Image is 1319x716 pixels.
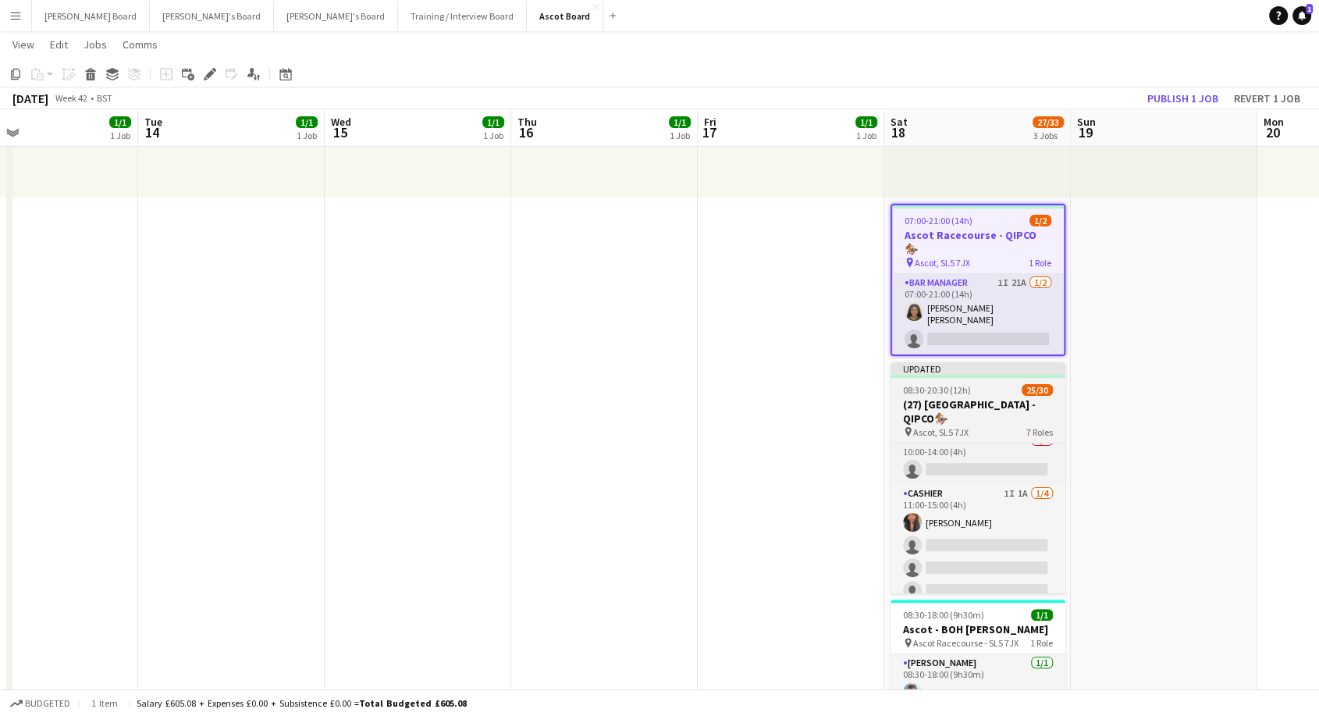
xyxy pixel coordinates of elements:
span: Sat [891,115,908,129]
a: View [6,34,41,55]
div: Updated [891,362,1065,375]
span: Jobs [84,37,107,52]
span: 07:00-21:00 (14h) [905,215,972,226]
span: Ascot, SL5 7JX [915,257,970,269]
span: 1 Role [1029,257,1051,269]
div: 1 Job [297,130,317,141]
app-card-role: [PERSON_NAME]1/108:30-18:00 (9h30m)[PERSON_NAME] [891,654,1065,707]
app-card-role: Cashier1I1A1/411:00-15:00 (4h)[PERSON_NAME] [891,485,1065,606]
div: 1 Job [110,130,130,141]
span: Ascot, SL5 7JX [913,426,969,438]
span: Wed [331,115,351,129]
span: 1/1 [669,116,691,128]
span: 1/1 [109,116,131,128]
span: Total Budgeted £605.08 [359,697,467,709]
a: Jobs [77,34,113,55]
span: 15 [329,123,351,141]
button: Ascot Board [527,1,603,31]
span: 08:30-20:30 (12h) [903,384,971,396]
span: Budgeted [25,698,70,709]
span: Week 42 [52,92,91,104]
span: Edit [50,37,68,52]
button: Training / Interview Board [398,1,527,31]
div: 1 Job [856,130,876,141]
span: 1/1 [482,116,504,128]
app-card-role: Bar Manager1I21A1/207:00-21:00 (14h)[PERSON_NAME] [PERSON_NAME] [892,274,1064,354]
app-job-card: 08:30-18:00 (9h30m)1/1Ascot - BOH [PERSON_NAME] Ascot Racecourse - SL5 7JX1 Role[PERSON_NAME]1/10... [891,600,1065,707]
span: 16 [515,123,537,141]
span: 1 Role [1030,637,1053,649]
span: Tue [144,115,162,129]
button: [PERSON_NAME] Board [32,1,150,31]
button: Revert 1 job [1228,88,1307,109]
span: 08:30-18:00 (9h30m) [903,609,984,621]
div: 1 Job [670,130,690,141]
div: [DATE] [12,91,48,106]
span: 7 Roles [1026,426,1053,438]
span: 1 [1306,4,1313,14]
span: Ascot Racecourse - SL5 7JX [913,637,1019,649]
span: 1 item [86,697,123,709]
a: 1 [1292,6,1311,25]
div: 1 Job [483,130,503,141]
button: [PERSON_NAME]'s Board [150,1,274,31]
a: Edit [44,34,74,55]
span: 14 [142,123,162,141]
span: Sun [1077,115,1096,129]
span: Thu [517,115,537,129]
span: 1/1 [1031,609,1053,621]
app-job-card: 07:00-21:00 (14h)1/2Ascot Racecourse - QIPCO 🏇🏼 Ascot, SL5 7JX1 RoleBar Manager1I21A1/207:00-21:0... [891,204,1065,356]
h3: Ascot - BOH [PERSON_NAME] [891,622,1065,636]
app-job-card: Updated08:30-20:30 (12h)25/30(27) [GEOGRAPHIC_DATA] - QIPCO🏇🏼 Ascot, SL5 7JX7 Roles[PERSON_NAME]D... [891,362,1065,593]
span: 17 [702,123,716,141]
div: BST [97,92,112,104]
button: Budgeted [8,695,73,712]
div: Salary £605.08 + Expenses £0.00 + Subsistence £0.00 = [137,697,467,709]
span: 27/33 [1033,116,1064,128]
span: Comms [123,37,158,52]
span: View [12,37,34,52]
button: [PERSON_NAME]'s Board [274,1,398,31]
span: 1/2 [1029,215,1051,226]
h3: Ascot Racecourse - QIPCO 🏇🏼 [892,228,1064,256]
app-card-role: Cashier3A0/110:00-14:00 (4h) [891,432,1065,485]
span: 1/1 [296,116,318,128]
span: 1/1 [855,116,877,128]
div: 3 Jobs [1033,130,1063,141]
h3: (27) [GEOGRAPHIC_DATA] - QIPCO🏇🏼 [891,397,1065,426]
span: 25/30 [1022,384,1053,396]
span: Fri [704,115,716,129]
span: 19 [1075,123,1096,141]
span: 20 [1261,123,1284,141]
button: Publish 1 job [1141,88,1225,109]
a: Comms [116,34,164,55]
span: 18 [888,123,908,141]
span: Mon [1264,115,1284,129]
